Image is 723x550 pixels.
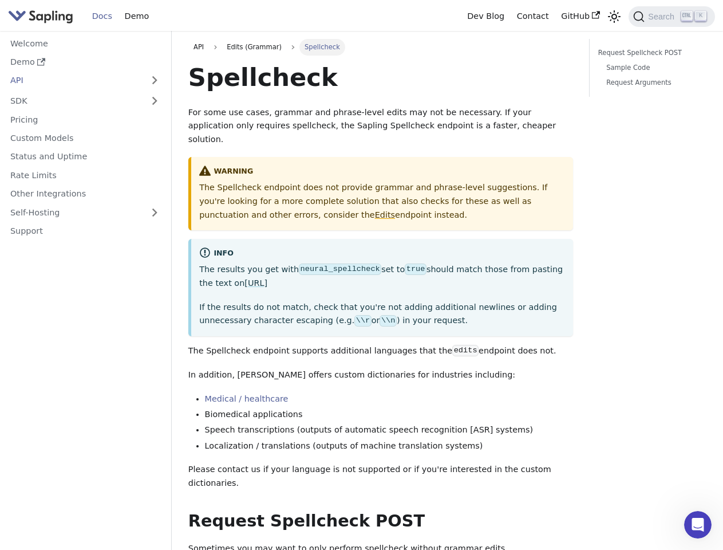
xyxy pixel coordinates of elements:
[375,210,395,219] a: Edits
[188,39,210,55] a: API
[188,368,573,382] p: In addition, [PERSON_NAME] offers custom dictionaries for industries including:
[199,301,564,328] p: If the results do not match, check that you're not adding additional newlines or adding unnecessa...
[4,54,166,70] a: Demo
[380,315,396,327] code: \\n
[606,62,698,73] a: Sample Code
[4,35,166,52] a: Welcome
[199,263,564,290] p: The results you get with set to should match those from pasting the text on
[461,7,510,25] a: Dev Blog
[8,8,73,25] img: Sapling.ai
[405,264,426,275] code: true
[8,8,77,25] a: Sapling.ai
[4,186,166,202] a: Other Integrations
[299,264,381,275] code: neural_spellcheck
[4,130,166,147] a: Custom Models
[199,247,564,261] div: info
[244,278,267,288] a: [URL]
[4,223,166,239] a: Support
[188,39,573,55] nav: Breadcrumbs
[199,165,564,179] div: warning
[684,511,712,539] iframe: Intercom live chat
[205,439,573,453] li: Localization / translations (outputs of machine translation systems)
[452,345,479,356] code: edits
[205,408,573,422] li: Biomedical applications
[299,39,345,55] span: Spellcheck
[205,394,289,403] a: Medical / healthcare
[188,344,573,358] p: The Spellcheck endpoint supports additional languages that the endpoint does not.
[188,106,573,147] p: For some use cases, grammar and phrase-level edits may not be necessary. If your application only...
[645,12,681,21] span: Search
[4,148,166,165] a: Status and Uptime
[143,72,166,89] button: Expand sidebar category 'API'
[606,8,623,25] button: Switch between dark and light mode (currently light mode)
[511,7,555,25] a: Contact
[4,111,166,128] a: Pricing
[188,62,573,93] h1: Spellcheck
[4,72,143,89] a: API
[598,48,702,58] a: Request Spellcheck POST
[199,181,564,222] p: The Spellcheck endpoint does not provide grammar and phrase-level suggestions. If you're looking ...
[4,204,166,221] a: Self-Hosting
[354,315,371,327] code: \\r
[86,7,118,25] a: Docs
[188,511,573,532] h2: Request Spellcheck POST
[695,11,706,21] kbd: K
[143,93,166,109] button: Expand sidebar category 'SDK'
[629,6,714,27] button: Search (Ctrl+K)
[118,7,155,25] a: Demo
[205,423,573,437] li: Speech transcriptions (outputs of automatic speech recognition [ASR] systems)
[4,93,143,109] a: SDK
[4,167,166,183] a: Rate Limits
[222,39,287,55] span: Edits (Grammar)
[555,7,606,25] a: GitHub
[606,77,698,88] a: Request Arguments
[188,463,573,490] p: Please contact us if your language is not supported or if you're interested in the custom diction...
[193,43,204,51] span: API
